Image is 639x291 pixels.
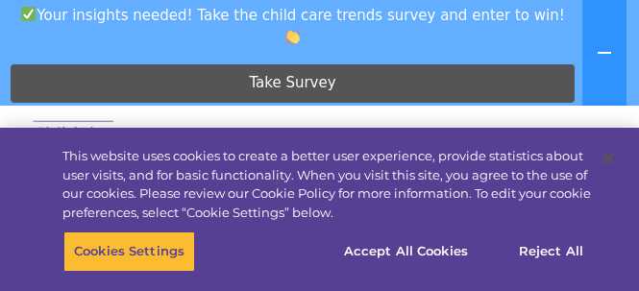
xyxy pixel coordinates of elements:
[29,114,119,159] img: ChildPlus by Procare Solutions
[11,64,575,103] a: Take Survey
[285,30,300,44] img: 👏
[587,137,629,180] button: Close
[63,231,195,272] button: Cookies Settings
[249,66,335,100] span: Take Survey
[21,7,36,21] img: ✅
[333,231,479,272] button: Accept All Cookies
[62,147,592,222] div: This website uses cookies to create a better user experience, provide statistics about user visit...
[491,231,611,272] button: Reject All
